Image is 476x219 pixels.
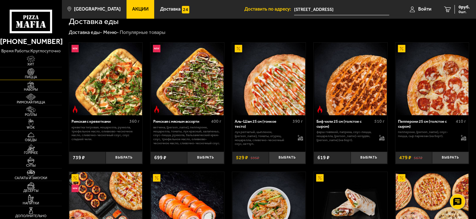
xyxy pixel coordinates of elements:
img: Акционный [153,174,160,182]
button: Выбрать [269,152,306,164]
button: Выбрать [432,152,469,164]
img: Акционный [398,45,405,52]
button: Выбрать [351,152,387,164]
img: Новинка [153,45,160,52]
span: 479 ₽ [399,155,411,160]
span: Доставить по адресу: [244,7,294,12]
span: 699 ₽ [154,155,166,160]
span: Доставка [160,7,181,12]
span: Акции [132,7,149,12]
span: 0 руб. [459,5,470,9]
p: креветка тигровая, моцарелла, руккола, трюфельное масло, оливково-чесночное масло, сливочно-чесно... [72,126,140,141]
img: Акционный [316,174,324,182]
a: АкционныйПепперони 25 см (толстое с сыром) [395,43,469,116]
span: 400 г [211,119,221,124]
s: 595 ₽ [251,155,259,160]
img: Акционный [235,45,242,52]
h1: Доставка еды [69,17,119,26]
span: [GEOGRAPHIC_DATA] [74,7,121,12]
img: Новинка [72,45,79,52]
div: Римская с мясным ассорти [153,119,210,124]
div: Аль-Шам 25 см (тонкое тесто) [235,119,291,129]
img: Акционный [72,174,79,182]
p: фарш говяжий, паприка, соус-пицца, моцарелла, [PERSON_NAME]-кочудян, [PERSON_NAME] (на борт). [317,130,374,142]
img: Аль-Шам 25 см (тонкое тесто) [233,43,305,116]
img: Римская с мясным ассорти [151,43,224,116]
img: Острое блюдо [153,106,160,113]
span: 360 г [129,119,140,124]
p: пепперони, [PERSON_NAME], соус-пицца, сыр пармезан (на борт). [398,130,455,138]
span: 529 ₽ [236,155,248,160]
span: 619 ₽ [317,155,330,160]
div: Римская с креветками [72,119,128,124]
img: Римская с креветками [69,43,142,116]
img: Новинка [72,185,79,192]
span: 510 г [374,119,385,124]
span: 410 г [456,119,466,124]
span: Войти [418,7,432,12]
span: Санкт-Петербург, Енотаевская улица, 16 [294,4,389,15]
img: Акционный [398,174,405,182]
span: 0 шт. [459,10,470,14]
img: Пепперони 25 см (толстое с сыром) [396,43,469,116]
div: Популярные товары [120,29,165,36]
div: Биф чили 25 см (толстое с сыром) [317,119,373,129]
span: 390 г [293,119,303,124]
a: НовинкаОстрое блюдоРимская с мясным ассорти [150,43,224,116]
a: АкционныйАль-Шам 25 см (тонкое тесто) [232,43,306,116]
a: Меню- [103,29,119,35]
a: Доставка еды- [69,29,102,35]
input: Ваш адрес доставки [294,4,389,15]
p: ветчина, [PERSON_NAME], пепперони, моцарелла, томаты, лук красный, халапеньо, соус-пицца, руккола... [153,126,221,145]
div: Пепперони 25 см (толстое с сыром) [398,119,454,129]
a: НовинкаОстрое блюдоРимская с креветками [69,43,143,116]
a: Острое блюдоБиф чили 25 см (толстое с сыром) [314,43,387,116]
img: Острое блюдо [72,106,79,113]
s: 567 ₽ [414,155,423,160]
button: Выбрать [187,152,224,164]
button: Выбрать [106,152,142,164]
span: 739 ₽ [73,155,85,160]
p: лук репчатый, цыпленок, [PERSON_NAME], томаты, огурец, моцарелла, сливочно-чесночный соус, кетчуп. [235,130,292,146]
img: 15daf4d41897b9f0e9f617042186c801.svg [182,6,189,13]
img: Острое блюдо [316,106,324,113]
img: Биф чили 25 см (толстое с сыром) [314,43,387,116]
